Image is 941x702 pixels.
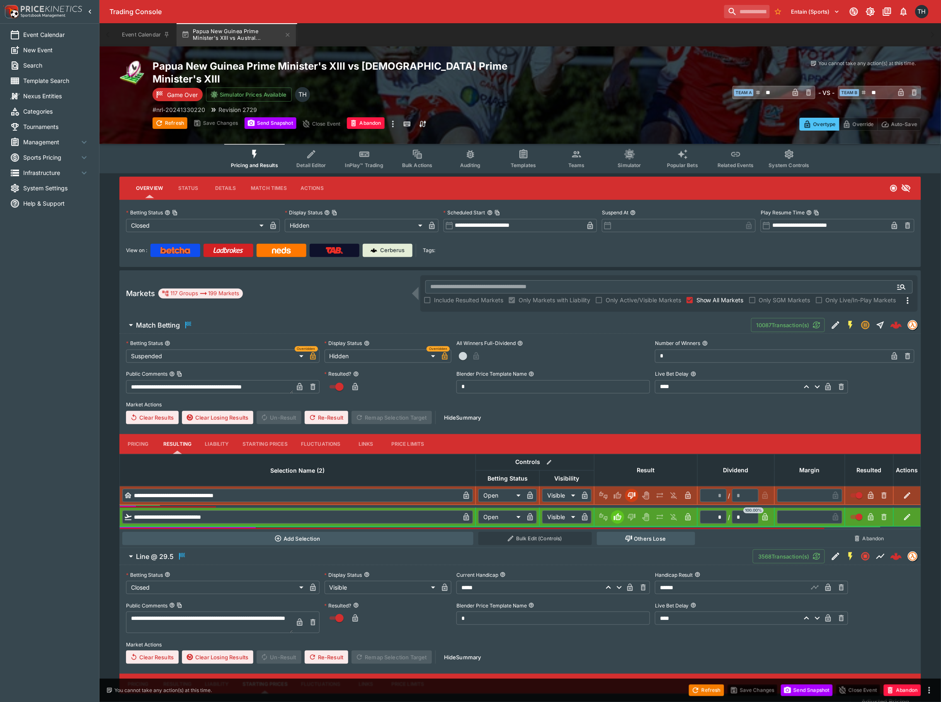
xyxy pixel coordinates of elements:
button: Pricing [119,434,157,454]
th: Result [594,454,698,486]
div: Open [478,510,524,524]
span: Only Markets with Liability [519,296,590,304]
button: Resulted? [353,371,359,377]
button: Todd Henderson [913,2,931,21]
img: tradingmodel [908,321,917,330]
button: 10087Transaction(s) [751,318,825,332]
p: Display Status [285,209,323,216]
p: Blender Price Template Name [456,602,527,609]
p: Public Comments [126,602,167,609]
span: 100.00% [744,508,764,514]
span: Show All Markets [696,296,744,304]
button: Abandon [848,532,891,545]
h5: Markets [126,289,155,298]
span: Search [23,61,89,70]
span: Sports Pricing [23,153,79,162]
button: Handicap Result [695,572,701,578]
button: Abandon [884,685,921,696]
label: Market Actions [126,638,914,651]
button: Override [839,118,878,131]
label: Tags: [423,244,435,257]
span: Mark an event as closed and abandoned. [347,119,384,127]
svg: More [903,296,913,306]
button: Resulting [157,434,198,454]
button: Abandon [347,117,384,129]
h6: - VS - [819,88,835,97]
span: Only Live/In-Play Markets [826,296,896,304]
div: tradingmodel [908,551,918,561]
span: Nexus Entities [23,92,89,100]
button: Match Times [244,178,293,198]
span: Selection Name (2) [262,466,334,476]
img: rugby_league.png [119,60,146,86]
button: Auto-Save [878,118,921,131]
p: Public Comments [126,370,167,377]
button: Event Calendar [117,23,175,46]
span: InPlay™ Trading [345,162,383,168]
button: Line @ 29.5 [119,548,753,565]
button: Straight [873,318,888,333]
label: View on : [126,244,147,257]
span: Pricing and Results [231,162,278,168]
button: Liability [198,674,235,694]
h6: Match Betting [136,321,180,330]
p: You cannot take any action(s) at this time. [114,687,212,694]
button: Resulting [157,674,198,694]
button: Live Bet Delay [691,371,696,377]
svg: Closed [890,184,898,192]
button: Re-Result [305,651,348,664]
p: Display Status [325,571,362,578]
button: Links [347,674,385,694]
button: No Bookmarks [771,5,785,18]
button: Win [611,489,624,502]
button: Starting Prices [236,434,294,454]
span: Auditing [460,162,480,168]
div: Suspended [126,350,306,363]
button: Display Status [364,572,370,578]
span: Bulk Actions [402,162,433,168]
span: Infrastructure [23,168,79,177]
span: Team B [840,89,859,96]
button: Closed [858,549,873,564]
div: / [728,513,730,522]
button: Void [639,489,652,502]
button: Connected to PK [846,4,861,19]
a: Cerberus [363,244,412,257]
span: Betting Status [478,474,537,483]
th: Resulted [845,454,894,486]
p: Play Resume Time [761,209,805,216]
p: Blender Price Template Name [456,370,527,377]
p: Display Status [325,340,362,347]
div: Closed [126,219,267,232]
span: Overridden [297,346,315,352]
span: Tournaments [23,122,89,131]
div: Todd Henderson [295,87,310,102]
button: Suspended [858,318,873,333]
div: Event type filters [224,144,816,173]
button: Betting Status [165,572,170,578]
button: Push [653,510,667,524]
button: Re-Result [305,411,348,424]
span: Include Resulted Markets [434,296,503,304]
p: You cannot take any action(s) at this time. [819,60,916,67]
span: Management [23,138,79,146]
p: Live Bet Delay [655,602,689,609]
span: Team A [734,89,754,96]
div: Closed [126,581,306,594]
button: Display Status [364,340,370,346]
button: Bulk edit [544,457,555,468]
button: Price Limits [385,674,431,694]
button: Blender Price Template Name [529,371,534,377]
div: / [728,491,730,500]
span: Only SGM Markets [759,296,810,304]
button: HideSummary [439,651,486,664]
span: Overridden [429,346,447,352]
button: Current Handicap [500,572,506,578]
div: Hidden [325,350,439,363]
button: Copy To Clipboard [332,210,337,216]
span: New Event [23,46,89,54]
span: Visibility [546,474,589,483]
button: Liability [198,434,235,454]
button: Scheduled StartCopy To Clipboard [487,210,493,216]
